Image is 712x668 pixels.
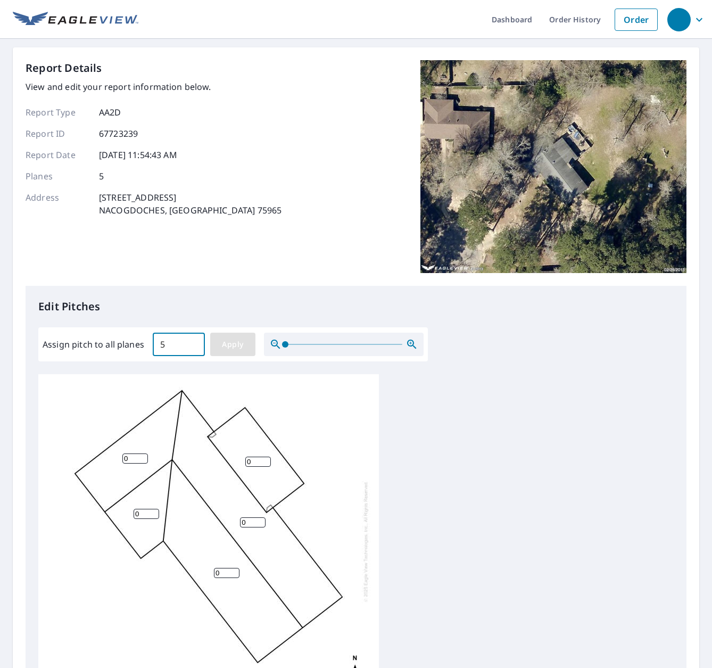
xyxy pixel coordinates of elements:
button: Apply [210,333,255,356]
a: Order [615,9,658,31]
p: View and edit your report information below. [26,80,282,93]
label: Assign pitch to all planes [43,338,144,351]
p: AA2D [99,106,121,119]
input: 00.0 [153,329,205,359]
p: 5 [99,170,104,183]
p: [STREET_ADDRESS] NACOGDOCHES, [GEOGRAPHIC_DATA] 75965 [99,191,282,217]
p: 67723239 [99,127,138,140]
p: Planes [26,170,89,183]
img: Top image [420,60,686,273]
p: Edit Pitches [38,299,674,315]
p: Report Type [26,106,89,119]
span: Apply [219,338,247,351]
p: Report ID [26,127,89,140]
p: Report Details [26,60,102,76]
img: EV Logo [13,12,138,28]
p: Report Date [26,149,89,161]
p: [DATE] 11:54:43 AM [99,149,177,161]
p: Address [26,191,89,217]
